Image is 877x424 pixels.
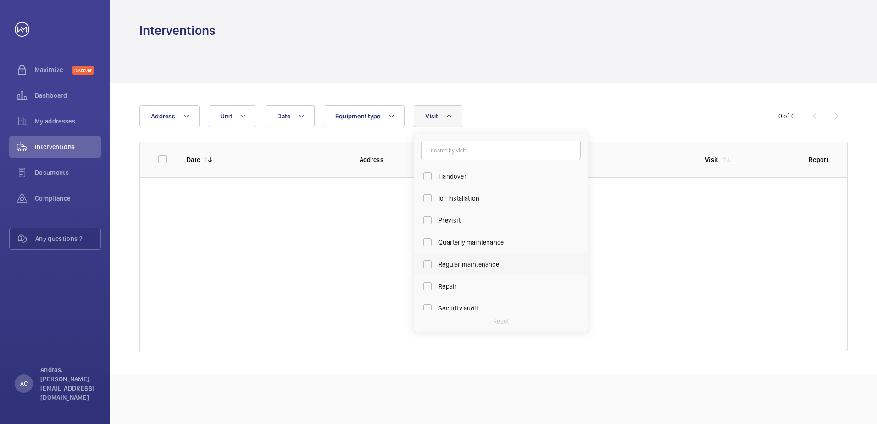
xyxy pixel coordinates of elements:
[705,155,719,164] p: Visit
[778,112,795,121] div: 0 of 0
[438,260,565,269] span: Regular maintenance
[438,216,565,225] span: Previsit
[421,141,581,160] input: Search by visit
[35,142,101,151] span: Interventions
[438,282,565,291] span: Repair
[438,194,565,203] span: IoT Installation
[266,105,315,127] button: Date
[493,317,509,326] p: Reset
[360,155,518,164] p: Address
[438,172,565,181] span: Handover
[414,105,462,127] button: Visit
[35,91,101,100] span: Dashboard
[324,105,405,127] button: Equipment type
[35,117,101,126] span: My addresses
[35,234,100,243] span: Any questions ?
[532,155,690,164] p: Unit
[187,155,200,164] p: Date
[209,105,256,127] button: Unit
[35,168,101,177] span: Documents
[151,112,175,120] span: Address
[438,304,565,313] span: Security audit
[277,112,290,120] span: Date
[35,65,72,74] span: Maximize
[35,194,101,203] span: Compliance
[220,112,232,120] span: Unit
[438,238,565,247] span: Quarterly maintenance
[809,155,829,164] p: Report
[139,105,200,127] button: Address
[72,66,94,75] span: Discover
[139,22,216,39] h1: Interventions
[40,365,95,402] p: Andras. [PERSON_NAME][EMAIL_ADDRESS][DOMAIN_NAME]
[335,112,381,120] span: Equipment type
[20,379,28,388] p: AC
[425,112,438,120] span: Visit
